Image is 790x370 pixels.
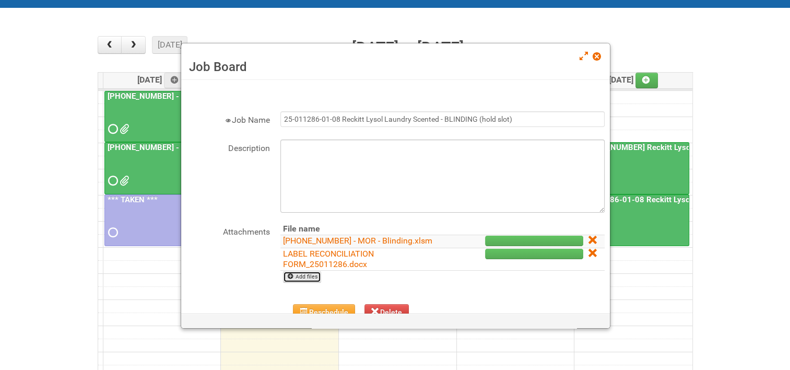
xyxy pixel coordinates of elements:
button: Reschedule [293,304,355,320]
a: LABEL RECONCILIATION FORM_25011286.docx [283,249,374,269]
span: Requested [108,125,115,133]
a: [PHONE_NUMBER] - Naked Reformulation Mailing 1 PHOTOS [105,143,324,152]
h3: Job Board [189,59,602,75]
a: Add an event [164,73,187,88]
span: Lion25-055556-01_LABELS_03Oct25.xlsx MOR - 25-055556-01.xlsm G147.png G258.png G369.png M147.png ... [120,125,127,133]
span: [DATE] [137,75,187,85]
a: [PHONE_NUMBER] - MOR - Blinding.xlsm [283,236,432,246]
a: 25-011286-01-08 Reckitt Lysol Laundry Scented [576,195,754,204]
label: Attachments [186,223,270,238]
a: Add an event [635,73,658,88]
a: [PHONE_NUMBER] - Naked Reformulation Mailing 1 PHOTOS [104,142,218,194]
a: 25-011286-01-08 Reckitt Lysol Laundry Scented [575,194,689,246]
label: Description [186,140,270,155]
label: Job Name [186,111,270,126]
th: File name [280,223,445,235]
span: GROUP 1003.jpg GROUP 1003 (2).jpg GROUP 1003 (3).jpg GROUP 1003 (4).jpg GROUP 1003 (5).jpg GROUP ... [120,177,127,184]
a: [PHONE_NUMBER] - Naked Reformulation Mailing 1 [104,91,218,143]
button: Delete [364,304,409,320]
button: [DATE] [152,36,187,54]
a: [PHONE_NUMBER] - Naked Reformulation Mailing 1 [105,91,292,101]
span: [DATE] [609,75,658,85]
span: Requested [108,229,115,236]
a: [PHONE_NUMBER] Reckitt Lysol Wipes Stage 4 - labeling day [575,142,689,194]
h2: [DATE] – [DATE] [352,36,464,60]
span: Requested [108,177,115,184]
a: Add files [283,271,321,283]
